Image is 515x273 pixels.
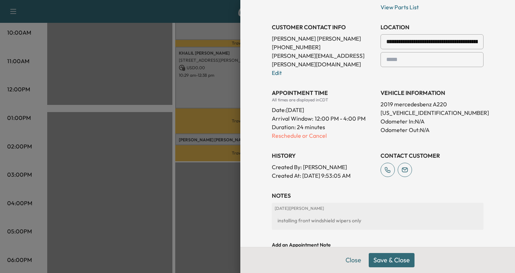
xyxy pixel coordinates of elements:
[272,163,375,171] p: Created By : [PERSON_NAME]
[272,34,375,43] p: [PERSON_NAME] [PERSON_NAME]
[272,114,375,123] p: Arrival Window:
[272,151,375,160] h3: History
[369,253,415,267] button: Save & Close
[275,214,481,227] div: installing front windshield wipers only
[272,103,375,114] div: Date: [DATE]
[272,23,375,31] h3: CUSTOMER CONTACT INFO
[272,97,375,103] div: All times are displayed in CDT
[381,126,484,134] p: Odometer Out: N/A
[272,241,484,248] h4: Add an Appointment Note
[381,100,484,108] p: 2019 mercedesbenz A220
[272,43,375,51] p: [PHONE_NUMBER]
[381,117,484,126] p: Odometer In: N/A
[272,123,375,131] p: Duration: 24 minutes
[381,151,484,160] h3: CONTACT CUSTOMER
[272,171,375,180] p: Created At : [DATE] 9:53:05 AM
[275,206,481,211] p: [DATE] | [PERSON_NAME]
[381,108,484,117] p: [US_VEHICLE_IDENTIFICATION_NUMBER]
[272,69,282,76] a: Edit
[381,23,484,31] h3: LOCATION
[341,253,366,267] button: Close
[272,89,375,97] h3: APPOINTMENT TIME
[272,131,375,140] p: Reschedule or Cancel
[272,51,375,69] p: [PERSON_NAME][EMAIL_ADDRESS][PERSON_NAME][DOMAIN_NAME]
[272,191,484,200] h3: NOTES
[315,114,366,123] span: 12:00 PM - 4:00 PM
[381,89,484,97] h3: VEHICLE INFORMATION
